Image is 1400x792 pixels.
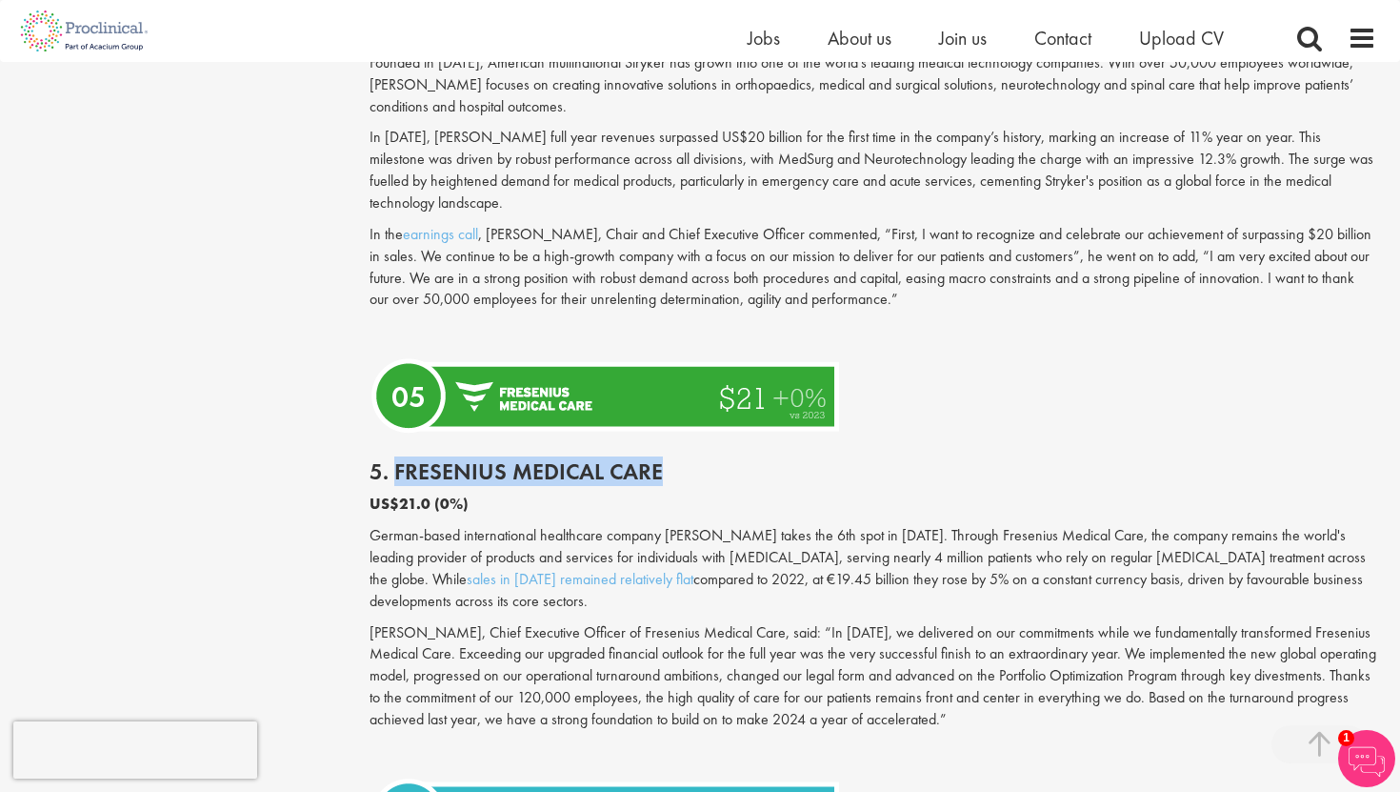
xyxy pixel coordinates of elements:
[748,26,780,51] a: Jobs
[403,224,478,244] a: earnings call
[370,459,1377,484] h2: 5. Fresenius Medical Care
[13,721,257,779] iframe: reCAPTCHA
[370,127,1377,213] p: In [DATE], [PERSON_NAME] full year revenues surpassed US$20 billion for the first time in the com...
[1034,26,1091,51] a: Contact
[467,569,693,589] a: sales in [DATE] remained relatively flat
[370,494,469,514] b: US$21.0 (0%)
[370,224,1377,311] p: In the , [PERSON_NAME], Chair and Chief Executive Officer commented, “First, I want to recognize ...
[370,622,1377,731] p: [PERSON_NAME], Chief Executive Officer of Fresenius Medical Care, said: “In [DATE], we delivered ...
[1338,730,1354,746] span: 1
[939,26,987,51] a: Join us
[370,525,1377,612] p: German-based international healthcare company [PERSON_NAME] takes the 6th spot in [DATE]. Through...
[370,52,1377,118] p: Founded in [DATE], American multinational Stryker has grown into one of the world's leading medic...
[828,26,891,51] a: About us
[1139,26,1224,51] a: Upload CV
[1338,730,1395,787] img: Chatbot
